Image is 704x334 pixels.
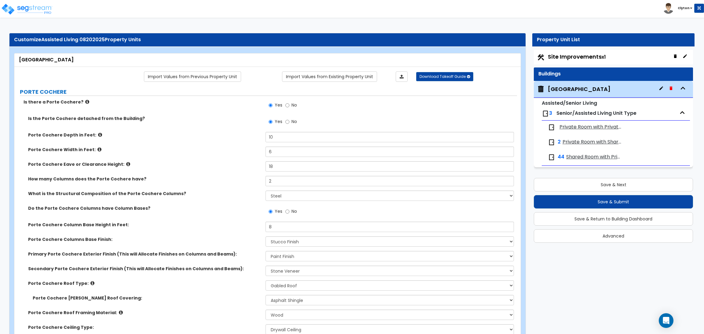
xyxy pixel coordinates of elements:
[282,71,377,82] a: Import the dynamic attribute values from existing properties.
[28,147,261,153] label: Porte Cochere Width in Feet:
[269,208,273,215] input: Yes
[538,71,688,78] div: Buildings
[275,208,282,214] span: Yes
[548,124,555,131] img: door.png
[534,212,693,226] button: Save & Return to Building Dashboard
[534,195,693,209] button: Save & Submit
[534,178,693,191] button: Save & Next
[28,191,261,197] label: What is the Structural Composition of the Porte Cochere Columns?
[269,102,273,109] input: Yes
[33,295,261,301] label: Porte Cochere [PERSON_NAME] Roof Covering:
[537,36,690,43] div: Property Unit List
[556,110,636,117] span: Senior/Assisted Living Unit Type
[558,139,561,146] span: 2
[97,147,101,152] i: click for more info!
[19,56,516,64] div: [GEOGRAPHIC_DATA]
[396,71,408,82] a: Import the dynamic attributes value through Excel sheet
[1,3,53,15] img: logo_pro_r.png
[566,154,623,161] span: Shared Room with Private Restroom
[20,88,517,96] label: PORTE COCHERE
[420,74,466,79] span: Download Takeoff Guide
[542,100,597,107] small: Assisted/Senior Living
[90,281,94,285] i: click for more info!
[537,85,545,93] img: building.svg
[14,36,521,43] div: Customize Property Units
[548,154,555,161] img: door.png
[119,310,123,315] i: click for more info!
[285,208,289,215] input: No
[275,102,282,108] span: Yes
[285,118,289,125] input: No
[285,102,289,109] input: No
[678,6,689,10] b: Clyton
[144,71,241,82] a: Import the dynamic attribute values from previous properties.
[663,3,674,14] img: avatar.png
[537,85,610,93] span: Main Building
[602,54,606,60] small: x1
[28,222,261,228] label: Porte Cochere Column Base Height in Feet:
[85,100,89,104] i: click for more info!
[269,118,273,125] input: Yes
[549,110,552,117] span: 3
[28,236,261,242] label: Porte Cochere Columns Base Finish:
[28,324,261,330] label: Porte Cochere Ceiling Type:
[28,266,261,272] label: Secondary Porte Cochere Exterior Finish (This will Allocate Finishes on Columns and Beams):
[28,280,261,286] label: Porte Cochere Roof Type:
[28,205,261,211] label: Do the Porte Cochere Columns have Column Bases?
[537,53,545,61] img: Construction.png
[291,118,297,125] span: No
[98,133,102,137] i: click for more info!
[291,102,297,108] span: No
[28,251,261,257] label: Primary Porte Cochere Exterior Finish (This will Allocate Finishes on Columns and Beams):
[548,139,555,146] img: door.png
[28,115,261,122] label: Is the Porte Cochere detached from the Building?
[28,310,261,316] label: Porte Cochere Roof Framing Material:
[559,124,623,131] span: Private Room with Private Restroom
[542,110,549,117] img: door.png
[659,313,673,328] div: Open Intercom Messenger
[558,154,564,161] span: 44
[28,161,261,167] label: Porte Cochere Eave or Clearance Height:
[416,72,473,81] button: Download Takeoff Guide
[28,176,261,182] label: How many Columns does the Porte Cochere have?
[548,53,606,60] span: Site Improvements
[275,118,282,125] span: Yes
[548,85,610,93] div: [GEOGRAPHIC_DATA]
[291,208,297,214] span: No
[534,229,693,243] button: Advanced
[24,99,261,105] label: Is there a Porte Cochere?
[28,132,261,138] label: Porte Cochere Depth in Feet:
[126,162,130,166] i: click for more info!
[563,139,623,146] span: Private Room with Shared Restroom
[41,36,105,43] span: Assisted Living 08202025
